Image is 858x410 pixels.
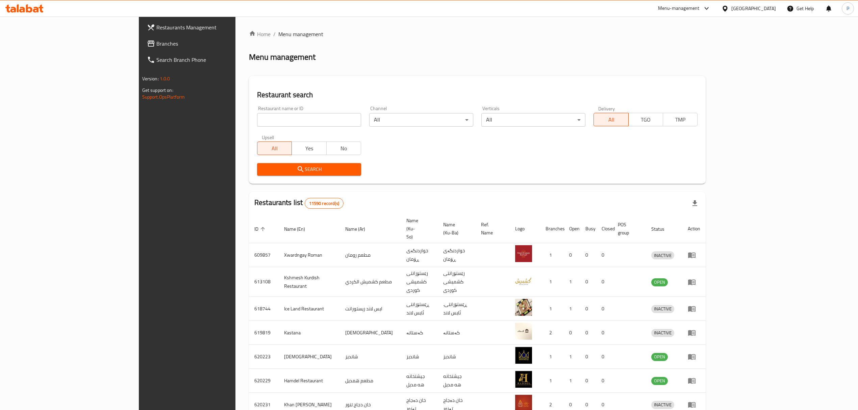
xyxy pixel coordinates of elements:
th: Logo [510,214,540,243]
td: Hamdel Restaurant [279,369,340,393]
span: Menu management [278,30,323,38]
td: 0 [596,243,612,267]
span: 11590 record(s) [305,200,343,207]
span: OPEN [651,278,668,286]
button: TGO [628,113,663,126]
div: Menu [688,278,700,286]
img: Shandiz [515,347,532,364]
td: .ڕێستۆرانتی ئایس لاند [438,297,476,321]
td: جيشتخانه هه مديل [438,369,476,393]
span: All [597,115,626,125]
div: Export file [687,195,703,211]
div: INACTIVE [651,251,674,259]
span: Branches [156,40,277,48]
span: No [329,144,358,153]
span: INACTIVE [651,305,674,313]
span: TGO [631,115,660,125]
th: Open [564,214,580,243]
span: INACTIVE [651,252,674,259]
div: Menu [688,251,700,259]
div: Menu [688,401,700,409]
h2: Restaurant search [257,90,698,100]
img: Hamdel Restaurant [515,371,532,388]
div: All [369,113,473,127]
span: INACTIVE [651,401,674,409]
h2: Menu management [249,52,316,62]
div: Menu [688,305,700,313]
div: Menu [688,377,700,385]
td: 1 [540,345,564,369]
td: Kastana [279,321,340,345]
td: 0 [596,267,612,297]
img: Ice Land Restaurant [515,299,532,316]
td: 1 [540,243,564,267]
td: 0 [580,321,596,345]
td: شانديز [340,345,401,369]
td: 0 [580,267,596,297]
a: Restaurants Management [142,19,282,35]
td: کەستانە [438,321,476,345]
div: Menu-management [658,4,700,12]
td: 0 [580,345,596,369]
span: TMP [666,115,695,125]
button: TMP [663,113,698,126]
span: OPEN [651,377,668,385]
span: Search Branch Phone [156,56,277,64]
td: رێستۆرانتی کشمیشى كوردى [401,267,438,297]
td: 0 [564,243,580,267]
td: [DEMOGRAPHIC_DATA] [340,321,401,345]
td: کەستانە [401,321,438,345]
td: 0 [596,345,612,369]
span: INACTIVE [651,329,674,337]
td: 0 [580,369,596,393]
td: 0 [564,321,580,345]
div: Total records count [305,198,344,209]
td: شانديز [401,345,438,369]
div: Menu [688,353,700,361]
td: مطعم كشميش الكردي [340,267,401,297]
span: Name (Ar) [345,225,374,233]
td: 1 [564,297,580,321]
td: رێستۆرانتی کشمیشى كوردى [438,267,476,297]
div: All [481,113,585,127]
button: All [594,113,628,126]
td: ڕێستۆرانتی ئایس لاند [401,297,438,321]
nav: breadcrumb [249,30,706,38]
a: Search Branch Phone [142,52,282,68]
h2: Restaurants list [254,198,344,209]
td: خواردنگەی ڕۆمان [438,243,476,267]
td: 2 [540,321,564,345]
td: 0 [580,243,596,267]
td: [DEMOGRAPHIC_DATA] [279,345,340,369]
td: 0 [596,369,612,393]
span: Get support on: [142,86,173,95]
td: Ice Land Restaurant [279,297,340,321]
div: [GEOGRAPHIC_DATA] [731,5,776,12]
span: Version: [142,74,159,83]
input: Search for restaurant name or ID.. [257,113,361,127]
td: 1 [564,345,580,369]
span: P [847,5,849,12]
td: 1 [540,369,564,393]
span: Ref. Name [481,221,502,237]
img: Kshmesh Kurdish Restaurant [515,272,532,289]
div: OPEN [651,353,668,361]
img: Kastana [515,323,532,340]
span: Search [262,165,356,174]
span: Name (En) [284,225,314,233]
td: 1 [540,297,564,321]
button: No [326,142,361,155]
td: 1 [564,267,580,297]
td: Xwardngay Roman [279,243,340,267]
td: 0 [596,297,612,321]
td: شانديز [438,345,476,369]
a: Branches [142,35,282,52]
td: Kshmesh Kurdish Restaurant [279,267,340,297]
img: Xwardngay Roman [515,245,532,262]
td: مطعم رومان [340,243,401,267]
td: جيشتخانه هه مديل [401,369,438,393]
